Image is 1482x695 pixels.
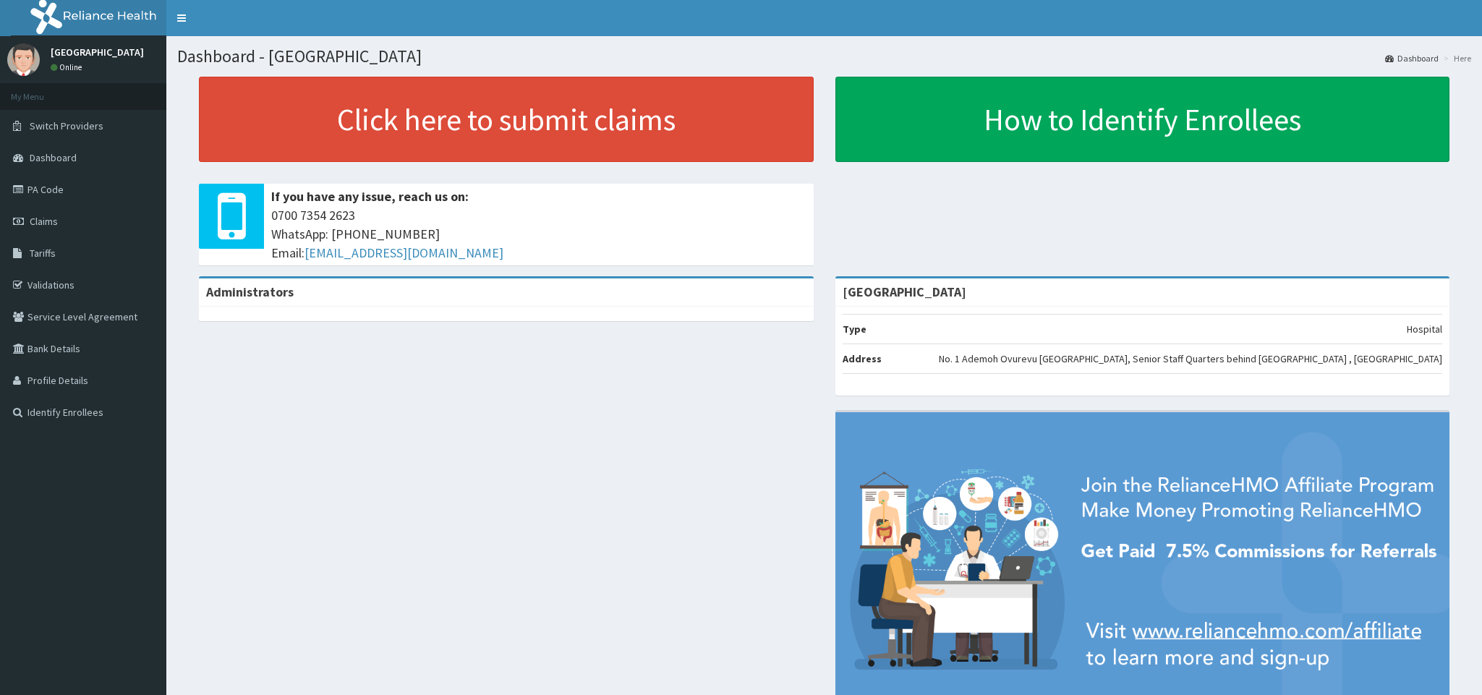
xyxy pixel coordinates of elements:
[843,352,882,365] b: Address
[51,47,144,57] p: [GEOGRAPHIC_DATA]
[305,244,503,261] a: [EMAIL_ADDRESS][DOMAIN_NAME]
[51,62,85,72] a: Online
[7,43,40,76] img: User Image
[30,247,56,260] span: Tariffs
[30,151,77,164] span: Dashboard
[1407,322,1442,336] p: Hospital
[206,283,294,300] b: Administrators
[271,188,469,205] b: If you have any issue, reach us on:
[177,47,1471,66] h1: Dashboard - [GEOGRAPHIC_DATA]
[271,206,806,262] span: 0700 7354 2623 WhatsApp: [PHONE_NUMBER] Email:
[843,283,966,300] strong: [GEOGRAPHIC_DATA]
[199,77,814,162] a: Click here to submit claims
[843,323,866,336] b: Type
[30,119,103,132] span: Switch Providers
[30,215,58,228] span: Claims
[939,351,1442,366] p: No. 1 Ademoh Ovurevu [GEOGRAPHIC_DATA], Senior Staff Quarters behind [GEOGRAPHIC_DATA] , [GEOGRAP...
[1440,52,1471,64] li: Here
[1385,52,1439,64] a: Dashboard
[835,77,1450,162] a: How to Identify Enrollees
